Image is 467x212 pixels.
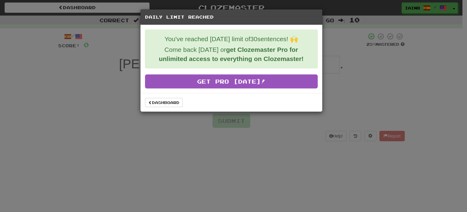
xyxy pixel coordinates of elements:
[150,34,313,44] p: You've reached [DATE] limit of 30 sentences! 🙌
[145,14,318,20] h5: Daily Limit Reached
[150,45,313,63] p: Come back [DATE] or
[145,74,318,88] a: Get Pro [DATE]!
[159,46,303,62] strong: get Clozemaster Pro for unlimited access to everything on Clozemaster!
[145,98,183,107] a: Dashboard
